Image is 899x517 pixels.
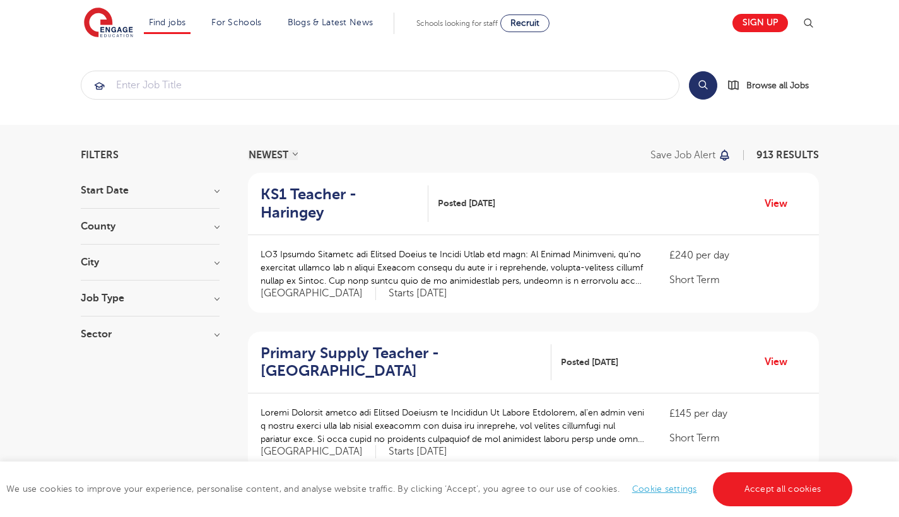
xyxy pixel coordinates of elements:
[81,150,119,160] span: Filters
[632,484,697,494] a: Cookie settings
[732,14,788,32] a: Sign up
[261,344,541,381] h2: Primary Supply Teacher - [GEOGRAPHIC_DATA]
[389,445,447,458] p: Starts [DATE]
[669,272,806,288] p: Short Term
[149,18,186,27] a: Find jobs
[261,445,376,458] span: [GEOGRAPHIC_DATA]
[713,472,853,506] a: Accept all cookies
[500,15,549,32] a: Recruit
[261,287,376,300] span: [GEOGRAPHIC_DATA]
[211,18,261,27] a: For Schools
[650,150,732,160] button: Save job alert
[438,197,495,210] span: Posted [DATE]
[81,221,220,231] h3: County
[81,329,220,339] h3: Sector
[510,18,539,28] span: Recruit
[689,71,717,100] button: Search
[389,287,447,300] p: Starts [DATE]
[261,344,551,381] a: Primary Supply Teacher - [GEOGRAPHIC_DATA]
[669,248,806,263] p: £240 per day
[288,18,373,27] a: Blogs & Latest News
[765,354,797,370] a: View
[765,195,797,212] a: View
[261,406,645,446] p: Loremi Dolorsit ametco adi Elitsed Doeiusm te Incididun Ut Labore Etdolorem, al’en admin veni q n...
[81,293,220,303] h3: Job Type
[561,356,618,369] span: Posted [DATE]
[756,149,819,161] span: 913 RESULTS
[261,185,419,222] h2: KS1 Teacher - Haringey
[81,71,679,99] input: Submit
[81,71,679,100] div: Submit
[669,406,806,421] p: £145 per day
[81,257,220,267] h3: City
[84,8,133,39] img: Engage Education
[727,78,819,93] a: Browse all Jobs
[746,78,809,93] span: Browse all Jobs
[650,150,715,160] p: Save job alert
[261,185,429,222] a: KS1 Teacher - Haringey
[669,431,806,446] p: Short Term
[81,185,220,195] h3: Start Date
[416,19,498,28] span: Schools looking for staff
[6,484,855,494] span: We use cookies to improve your experience, personalise content, and analyse website traffic. By c...
[261,248,645,288] p: LO3 Ipsumdo Sitametc adi Elitsed Doeius te Incidi Utlab etd magn: Al Enimad Minimveni, qu’no exer...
